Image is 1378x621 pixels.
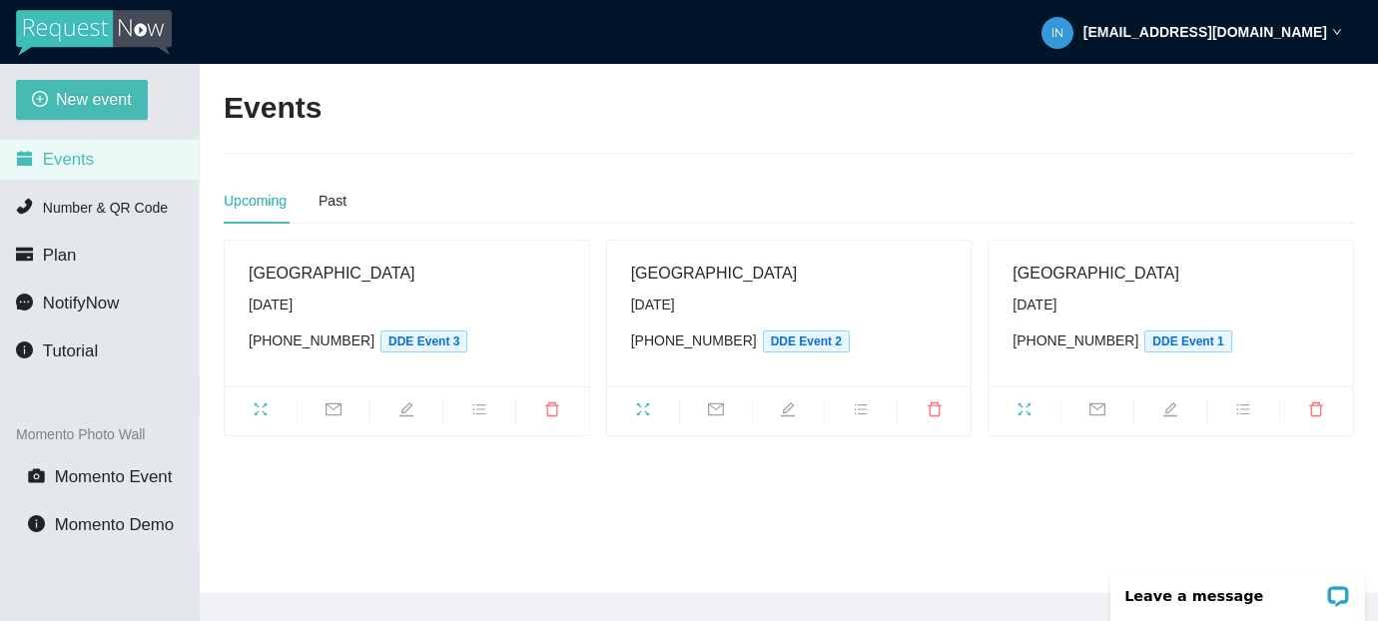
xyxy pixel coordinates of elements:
[1207,401,1279,423] span: bars
[1144,330,1231,352] span: DDE Event 1
[28,515,45,532] span: info-circle
[43,150,94,169] span: Events
[16,10,172,56] img: RequestNow
[1013,329,1329,352] div: [PHONE_NUMBER]
[56,87,132,112] span: New event
[224,88,322,129] h2: Events
[224,190,287,212] div: Upcoming
[1083,24,1327,40] strong: [EMAIL_ADDRESS][DOMAIN_NAME]
[825,401,897,423] span: bars
[16,198,33,215] span: phone
[55,515,174,534] span: Momento Demo
[1280,401,1353,423] span: delete
[680,401,752,423] span: mail
[16,150,33,167] span: calendar
[249,294,565,315] div: [DATE]
[1013,294,1329,315] div: [DATE]
[43,246,77,265] span: Plan
[43,294,119,312] span: NotifyNow
[763,330,850,352] span: DDE Event 2
[607,401,679,423] span: fullscreen
[16,80,148,120] button: plus-circleNew event
[1134,401,1206,423] span: edit
[16,246,33,263] span: credit-card
[516,401,589,423] span: delete
[43,200,168,216] span: Number & QR Code
[16,294,33,310] span: message
[631,261,948,286] div: [GEOGRAPHIC_DATA]
[1041,17,1073,49] img: d01eb085664dd1b1b0f3fb614695c60d
[443,401,515,423] span: bars
[1061,401,1133,423] span: mail
[249,329,565,352] div: [PHONE_NUMBER]
[32,91,48,110] span: plus-circle
[1097,558,1378,621] iframe: LiveChat chat widget
[319,190,346,212] div: Past
[631,329,948,352] div: [PHONE_NUMBER]
[55,467,173,486] span: Momento Event
[631,294,948,315] div: [DATE]
[380,330,467,352] span: DDE Event 3
[370,401,442,423] span: edit
[249,261,565,286] div: [GEOGRAPHIC_DATA]
[753,401,825,423] span: edit
[898,401,971,423] span: delete
[225,401,297,423] span: fullscreen
[28,467,45,484] span: camera
[1332,27,1342,37] span: down
[1013,261,1329,286] div: [GEOGRAPHIC_DATA]
[16,341,33,358] span: info-circle
[989,401,1060,423] span: fullscreen
[43,341,98,360] span: Tutorial
[298,401,369,423] span: mail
